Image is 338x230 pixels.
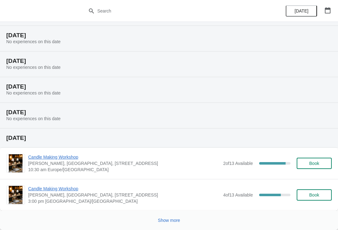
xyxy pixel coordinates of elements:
span: 2 of 13 Available [223,161,253,166]
span: No experiences on this date [6,116,61,121]
span: [PERSON_NAME], [GEOGRAPHIC_DATA], [STREET_ADDRESS] [28,160,220,166]
span: No experiences on this date [6,39,61,44]
span: [PERSON_NAME], [GEOGRAPHIC_DATA], [STREET_ADDRESS] [28,192,220,198]
span: Book [309,161,319,166]
span: No experiences on this date [6,65,61,70]
span: Candle Making Workshop [28,154,220,160]
h2: [DATE] [6,58,332,64]
button: [DATE] [286,5,317,17]
span: 4 of 13 Available [223,192,253,197]
button: Book [297,189,332,201]
button: Show more [156,215,183,226]
button: Book [297,158,332,169]
span: Show more [158,218,180,223]
h2: [DATE] [6,109,332,115]
input: Search [97,5,253,17]
span: 10:30 am Europe/[GEOGRAPHIC_DATA] [28,166,220,173]
span: Candle Making Workshop [28,186,220,192]
span: 3:00 pm [GEOGRAPHIC_DATA]/[GEOGRAPHIC_DATA] [28,198,220,204]
span: [DATE] [294,8,308,13]
img: Candle Making Workshop | Laura Fisher, Scrapps Hill Farm, 550 Worting Road, Basingstoke, RG23 8PU... [9,154,23,172]
img: Candle Making Workshop | Laura Fisher, Scrapps Hill Farm, 550 Worting Road, Basingstoke, RG23 8PU... [9,186,23,204]
h2: [DATE] [6,32,332,38]
h2: [DATE] [6,135,332,141]
span: No experiences on this date [6,90,61,95]
span: Book [309,192,319,197]
h2: [DATE] [6,84,332,90]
